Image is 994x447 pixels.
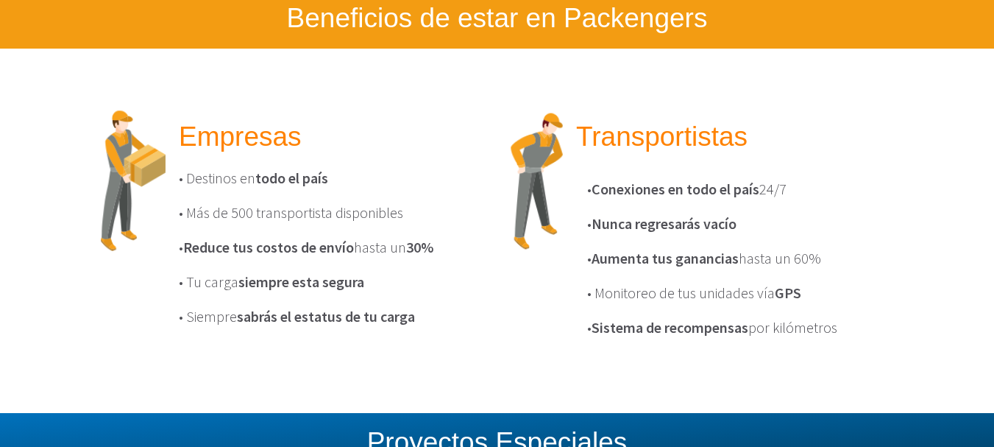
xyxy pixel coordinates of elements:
[179,270,475,294] p: • Tu carga
[592,249,739,267] b: Aumenta tus ganancias
[100,108,167,255] img: paquete
[78,4,917,34] h2: Beneficios de estar en Packengers
[179,201,475,225] p: • Más de 500 transportista disponibles
[179,305,475,328] p: • Siempre
[587,177,884,201] p: • 24/7
[587,212,884,236] p: •
[592,214,736,233] b: Nunca regresarás vacío
[592,180,759,198] b: Conexiones en todo el país
[587,316,884,339] p: • por kilómetros
[775,284,801,302] b: GPS
[406,238,433,256] b: 30%
[576,122,895,152] h2: Transportistas
[237,307,415,325] b: sabrás el estatus de tu carga
[183,238,354,256] b: Reduce tus costos de envío
[179,122,475,152] h2: Empresas
[587,281,884,305] p: • Monitoreo de tus unidades vía
[179,236,475,259] p: • hasta un
[508,108,565,255] img: paquete
[587,247,884,270] p: • hasta un 60%
[592,318,748,337] b: Sistema de recompensas
[255,169,328,187] b: todo el país
[238,272,364,291] b: siempre esta segura
[179,166,475,190] p: • Destinos en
